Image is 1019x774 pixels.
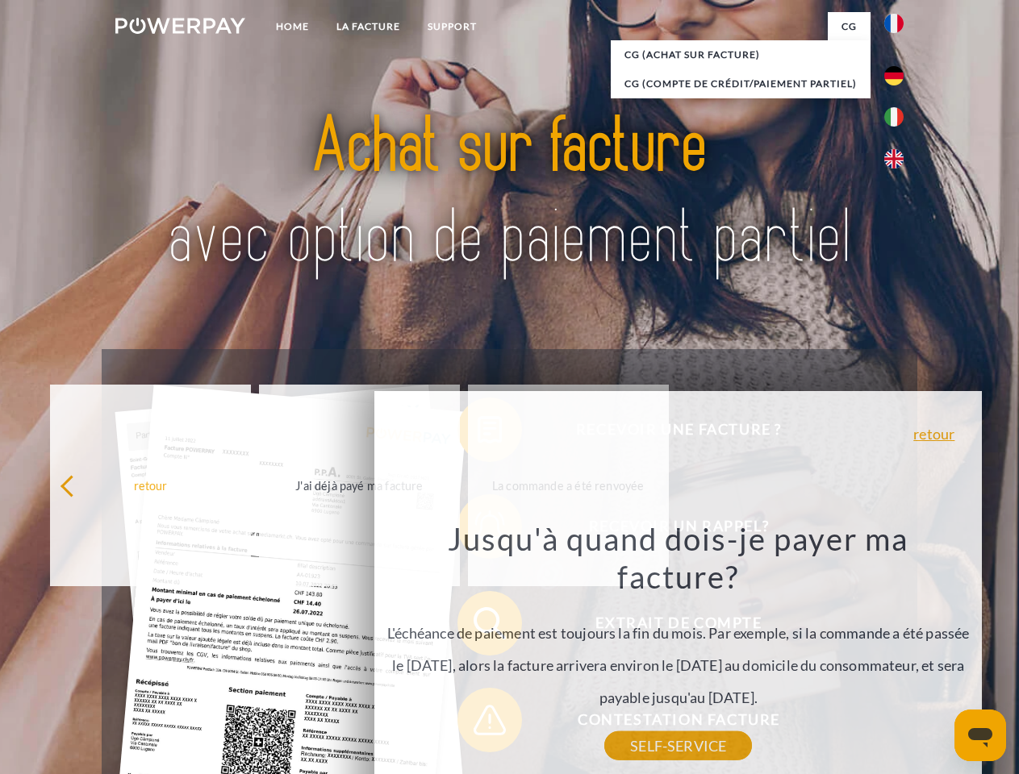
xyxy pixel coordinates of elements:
[884,66,904,85] img: de
[611,69,871,98] a: CG (Compte de crédit/paiement partiel)
[884,107,904,127] img: it
[884,14,904,33] img: fr
[262,12,323,41] a: Home
[323,12,414,41] a: LA FACTURE
[154,77,865,309] img: title-powerpay_fr.svg
[611,40,871,69] a: CG (achat sur facture)
[115,18,245,34] img: logo-powerpay-white.svg
[604,731,752,760] a: SELF-SERVICE
[954,709,1006,761] iframe: Bouton de lancement de la fenêtre de messagerie
[384,519,973,746] div: L'échéance de paiement est toujours la fin du mois. Par exemple, si la commande a été passée le [...
[384,519,973,597] h3: Jusqu'à quand dois-je payer ma facture?
[913,427,954,441] a: retour
[828,12,871,41] a: CG
[884,149,904,169] img: en
[269,474,450,496] div: J'ai déjà payé ma facture
[414,12,491,41] a: Support
[60,474,241,496] div: retour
